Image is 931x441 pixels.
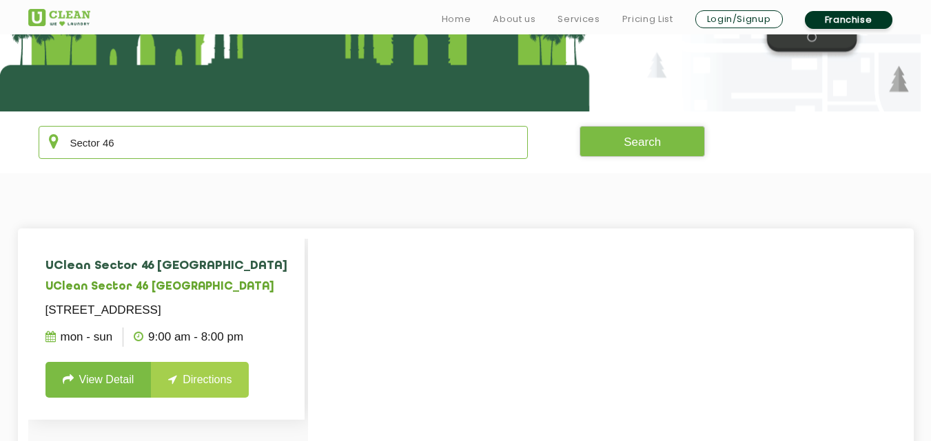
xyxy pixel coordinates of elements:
a: About us [493,11,535,28]
a: Franchise [805,11,892,29]
a: Login/Signup [695,10,783,28]
img: UClean Laundry and Dry Cleaning [28,9,90,26]
a: Directions [151,362,249,398]
button: Search [580,126,705,157]
a: Home [442,11,471,28]
h4: UClean Sector 46 [GEOGRAPHIC_DATA] [45,259,287,273]
p: Mon - Sun [45,327,113,347]
input: Enter city/area/pin Code [39,126,529,159]
a: View Detail [45,362,152,398]
h5: UClean Sector 46 [GEOGRAPHIC_DATA] [45,281,287,294]
a: Pricing List [622,11,673,28]
p: 9:00 AM - 8:00 PM [134,327,243,347]
a: Services [557,11,600,28]
p: [STREET_ADDRESS] [45,301,287,320]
